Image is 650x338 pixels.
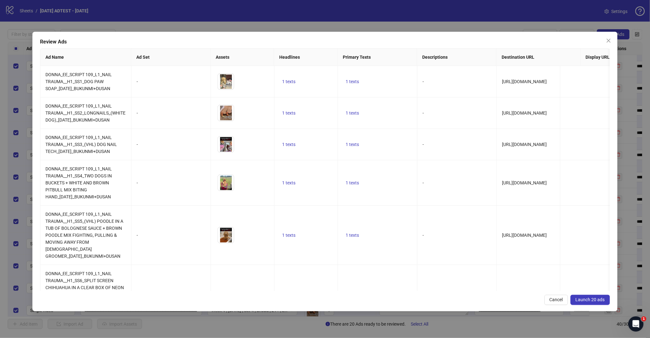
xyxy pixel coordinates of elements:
div: - [137,232,206,239]
div: Review Ads [40,38,610,46]
th: Ad Set [131,49,211,66]
span: Cancel [550,297,563,302]
button: 1 texts [343,231,362,239]
span: DONNA_EE_SCRIPT 109_L1_NAIL TRAUMA__H1_SS6_SPLIT SCREEN CHIHUAHUA IN A CLEAR BOX OF NEON GREEN GL... [45,271,124,332]
th: Headlines [274,49,338,66]
button: 1 texts [343,109,362,117]
span: - [423,79,424,84]
span: [URL][DOMAIN_NAME] [502,180,547,185]
span: DONNA_EE_SCRIPT 109_L1_NAIL TRAUMA__H1_SS1_DOG PAW SOAP_[DATE]_BUKUNMI+DUSAN [45,72,112,91]
button: Launch 20 ads [571,295,610,305]
span: 1 texts [282,180,295,185]
th: Primary Texts [338,49,417,66]
button: 1 texts [343,78,362,85]
span: - [423,110,424,116]
th: Display URL [581,49,644,66]
button: Preview [226,113,234,121]
div: - [137,179,206,186]
span: DONNA_EE_SCRIPT 109_L1_NAIL TRAUMA__H1_SS4_TWO DOGS IN BUCKETS + WHITE AND BROWN PITBULL MIX BITI... [45,166,112,199]
div: - [137,109,206,116]
span: 1 [641,316,647,321]
span: - [423,180,424,185]
span: 1 texts [282,79,295,84]
span: eye [228,83,232,88]
span: 1 texts [282,110,295,116]
img: Asset 1 [218,74,234,89]
button: 1 texts [280,141,298,148]
button: 1 texts [280,78,298,85]
span: [URL][DOMAIN_NAME] [502,233,547,238]
div: - [137,78,206,85]
span: close [606,38,611,43]
span: [URL][DOMAIN_NAME] [502,142,547,147]
th: Ad Name [40,49,131,66]
button: Preview [226,145,234,152]
span: 1 texts [282,142,295,147]
img: Asset 1 [218,175,234,191]
span: 1 texts [346,180,359,185]
th: Destination URL [497,49,580,66]
button: 1 texts [280,179,298,187]
span: eye [228,237,232,242]
span: 1 texts [346,142,359,147]
button: Cancel [545,295,568,305]
img: Asset 1 [218,105,234,121]
span: DONNA_EE_SCRIPT 109_L1_NAIL TRAUMA__H1_SS3_(VHL) DOG NAIL TECH_[DATE]_BUKUNMI+DUSAN [45,135,117,154]
button: Preview [226,82,234,89]
span: eye [228,115,232,119]
span: - [423,233,424,238]
th: Assets [211,49,274,66]
button: 1 texts [343,141,362,148]
img: Asset 1 [218,136,234,152]
button: 1 texts [280,109,298,117]
th: Descriptions [417,49,497,66]
span: DONNA_EE_SCRIPT 109_L1_NAIL TRAUMA__H1_SS5_(VHL) POODLE IN A TUB OF BOLOGNESE SAUCE + BROWN POODL... [45,212,123,259]
span: 1 texts [346,79,359,84]
span: 1 texts [346,110,359,116]
span: DONNA_EE_SCRIPT 109_L1_NAIL TRAUMA__H1_SS2_LONGNAILS_(WHITE DOG)_[DATE]_BUKUNMI+DUSAN [45,103,125,123]
span: [URL][DOMAIN_NAME] [502,79,547,84]
button: 1 texts [343,179,362,187]
button: Preview [226,183,234,191]
button: 1 texts [280,231,298,239]
span: 1 texts [346,233,359,238]
div: - [137,141,206,148]
button: Preview [226,235,234,243]
iframe: Intercom live chat [628,316,644,332]
span: eye [228,185,232,189]
span: eye [228,146,232,151]
span: Launch 20 ads [576,297,605,302]
span: [URL][DOMAIN_NAME] [502,110,547,116]
span: - [423,142,424,147]
img: Asset 1 [218,227,234,243]
span: 1 texts [282,233,295,238]
button: Close [604,36,614,46]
